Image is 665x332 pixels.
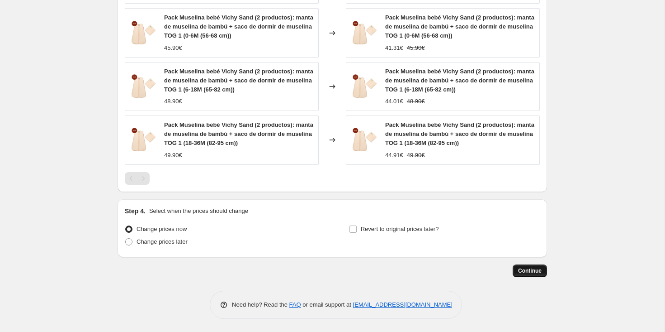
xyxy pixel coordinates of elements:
div: 44.91€ [385,151,403,160]
div: 44.01€ [385,97,403,106]
img: vichysandpack_4b6a96a3-581d-407d-bdd9-ec6e4e4c3e0d_80x.png [351,73,378,100]
img: vichysandpack_4b6a96a3-581d-407d-bdd9-ec6e4e4c3e0d_80x.png [351,126,378,154]
span: Pack Muselina bebé Vichy Sand (2 productos): manta de muselina de bambú + saco de dormir de musel... [164,14,313,39]
span: Pack Muselina bebé Vichy Sand (2 productos): manta de muselina de bambú + saco de dormir de musel... [385,121,534,146]
span: Revert to original prices later? [361,226,439,232]
button: Continue [513,265,547,277]
strike: 49.90€ [407,151,425,160]
a: FAQ [289,301,301,308]
img: vichysandpack_4b6a96a3-581d-407d-bdd9-ec6e4e4c3e0d_80x.png [130,73,157,100]
div: 48.90€ [164,97,182,106]
p: Select when the prices should change [149,207,248,216]
span: Need help? Read the [232,301,289,308]
div: 41.31€ [385,43,403,53]
img: vichysandpack_4b6a96a3-581d-407d-bdd9-ec6e4e4c3e0d_80x.png [130,19,157,47]
span: Change prices later [137,238,188,245]
img: vichysandpack_4b6a96a3-581d-407d-bdd9-ec6e4e4c3e0d_80x.png [351,19,378,47]
span: Pack Muselina bebé Vichy Sand (2 productos): manta de muselina de bambú + saco de dormir de musel... [164,68,313,93]
h2: Step 4. [125,207,146,216]
span: Pack Muselina bebé Vichy Sand (2 productos): manta de muselina de bambú + saco de dormir de musel... [164,121,313,146]
span: Change prices now [137,226,187,232]
nav: Pagination [125,172,150,185]
span: Pack Muselina bebé Vichy Sand (2 productos): manta de muselina de bambú + saco de dormir de musel... [385,68,534,93]
div: 49.90€ [164,151,182,160]
span: Pack Muselina bebé Vichy Sand (2 productos): manta de muselina de bambú + saco de dormir de musel... [385,14,534,39]
img: vichysandpack_4b6a96a3-581d-407d-bdd9-ec6e4e4c3e0d_80x.png [130,126,157,154]
div: 45.90€ [164,43,182,53]
strike: 48.90€ [407,97,425,106]
span: or email support at [301,301,353,308]
span: Continue [518,267,542,274]
strike: 45.90€ [407,43,425,53]
a: [EMAIL_ADDRESS][DOMAIN_NAME] [353,301,453,308]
